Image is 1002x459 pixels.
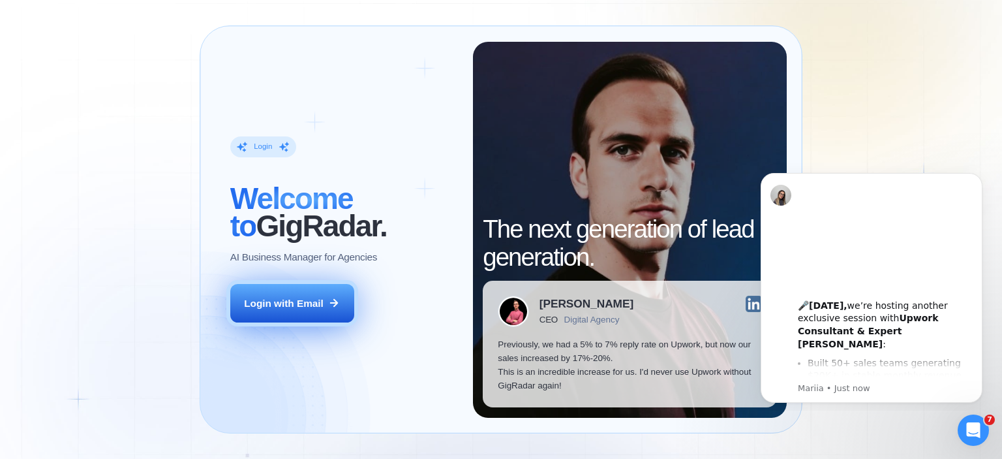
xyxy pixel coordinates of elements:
h2: ‍ GigRadar. [230,185,458,240]
span: 7 [984,415,995,425]
div: [PERSON_NAME] [539,298,633,309]
div: CEO [539,315,558,324]
span: Welcome to [230,182,353,243]
button: Login with Email [230,284,354,323]
div: Digital Agency [564,315,620,324]
h2: The next generation of lead generation. [483,215,777,270]
p: AI Business Manager for Agencies [230,250,377,264]
p: Previously, we had a 5% to 7% reply rate on Upwork, but now our sales increased by 17%-20%. This ... [498,338,762,393]
div: Login with Email [244,296,324,310]
div: Login [254,142,272,151]
iframe: Intercom live chat [958,415,989,446]
iframe: Intercom notifications message [741,161,1002,411]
